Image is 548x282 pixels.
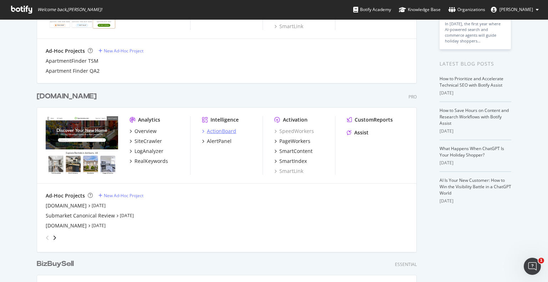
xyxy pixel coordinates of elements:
[207,138,232,145] div: AlertPanel
[440,145,504,158] a: What Happens When ChatGPT Is Your Holiday Shopper?
[274,158,307,165] a: SmartIndex
[46,116,118,174] img: apartments.com
[440,76,503,88] a: How to Prioritize and Accelerate Technical SEO with Botify Assist
[98,193,143,199] a: New Ad-Hoc Project
[353,6,391,13] div: Botify Academy
[283,116,308,123] div: Activation
[440,90,511,96] div: [DATE]
[279,138,310,145] div: PageWorkers
[130,158,168,165] a: RealKeywords
[46,212,115,219] a: Submarket Canonical Review
[135,148,163,155] div: LogAnalyzer
[104,48,143,54] div: New Ad-Hoc Project
[130,138,162,145] a: SiteCrawler
[37,259,74,269] div: BizBuySell
[399,6,441,13] div: Knowledge Base
[274,148,313,155] a: SmartContent
[130,148,163,155] a: LogAnalyzer
[440,107,509,126] a: How to Save Hours on Content and Research Workflows with Botify Assist
[279,148,313,155] div: SmartContent
[135,128,157,135] div: Overview
[448,6,485,13] div: Organizations
[46,47,85,55] div: Ad-Hoc Projects
[98,48,143,54] a: New Ad-Hoc Project
[46,192,85,199] div: Ad-Hoc Projects
[92,222,106,229] a: [DATE]
[485,4,544,15] button: [PERSON_NAME]
[445,21,506,44] div: In [DATE], the first year where AI-powered search and commerce agents will guide holiday shoppers…
[354,129,369,136] div: Assist
[43,232,52,243] div: angle-left
[46,202,87,209] a: [DOMAIN_NAME]
[274,168,303,175] a: SmartLink
[440,198,511,204] div: [DATE]
[524,258,541,275] iframe: Intercom live chat
[135,158,168,165] div: RealKeywords
[210,116,239,123] div: Intelligence
[440,60,511,68] div: Latest Blog Posts
[130,128,157,135] a: Overview
[138,116,160,123] div: Analytics
[499,6,533,12] span: Craig Harkins
[207,128,236,135] div: ActionBoard
[46,67,100,75] a: Apartment Finder QA2
[355,116,393,123] div: CustomReports
[274,138,310,145] a: PageWorkers
[538,258,544,263] span: 1
[120,212,134,219] a: [DATE]
[37,7,102,12] span: Welcome back, [PERSON_NAME] !
[202,128,236,135] a: ActionBoard
[440,128,511,134] div: [DATE]
[37,91,100,102] a: [DOMAIN_NAME]
[440,177,511,196] a: AI Is Your New Customer: How to Win the Visibility Battle in a ChatGPT World
[46,57,98,65] a: ApartmentFinder TSM
[202,138,232,145] a: AlertPanel
[37,91,97,102] div: [DOMAIN_NAME]
[274,128,314,135] a: SpeedWorkers
[347,129,369,136] a: Assist
[274,23,303,30] a: SmartLink
[135,138,162,145] div: SiteCrawler
[46,222,87,229] a: [DOMAIN_NAME]
[395,261,417,267] div: Essential
[52,234,57,241] div: angle-right
[279,158,307,165] div: SmartIndex
[409,94,417,100] div: Pro
[104,193,143,199] div: New Ad-Hoc Project
[440,160,511,166] div: [DATE]
[347,116,393,123] a: CustomReports
[37,259,77,269] a: BizBuySell
[92,202,106,209] a: [DATE]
